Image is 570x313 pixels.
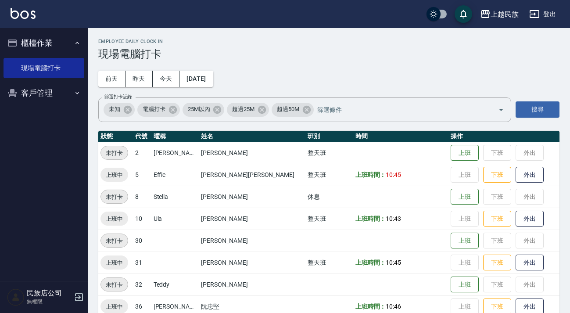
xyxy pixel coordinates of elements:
[151,131,199,142] th: 暱稱
[98,39,559,44] h2: Employee Daily Clock In
[100,302,128,311] span: 上班中
[133,208,151,230] td: 10
[199,208,305,230] td: [PERSON_NAME]
[133,164,151,186] td: 5
[101,236,128,245] span: 未打卡
[137,103,180,117] div: 電腦打卡
[27,289,72,298] h5: 民族店公司
[11,8,36,19] img: Logo
[151,186,199,208] td: Stella
[451,277,479,293] button: 上班
[355,215,386,222] b: 上班時間：
[227,103,269,117] div: 超過25M
[133,230,151,252] td: 30
[98,71,125,87] button: 前天
[98,131,133,142] th: 狀態
[305,186,353,208] td: 休息
[125,71,153,87] button: 昨天
[153,71,180,87] button: 今天
[305,131,353,142] th: 班別
[483,211,511,227] button: 下班
[386,171,401,178] span: 10:45
[133,131,151,142] th: 代號
[227,105,260,114] span: 超過25M
[151,164,199,186] td: Effie
[483,255,511,271] button: 下班
[133,252,151,273] td: 31
[494,103,508,117] button: Open
[451,145,479,161] button: 上班
[137,105,171,114] span: 電腦打卡
[133,142,151,164] td: 2
[305,208,353,230] td: 整天班
[477,5,522,23] button: 上越民族
[4,32,84,54] button: 櫃檯作業
[199,142,305,164] td: [PERSON_NAME]
[104,94,132,100] label: 篩選打卡記錄
[199,230,305,252] td: [PERSON_NAME]
[305,142,353,164] td: 整天班
[133,186,151,208] td: 8
[355,303,386,310] b: 上班時間：
[151,142,199,164] td: [PERSON_NAME]
[104,105,125,114] span: 未知
[101,280,128,289] span: 未打卡
[516,167,544,183] button: 外出
[104,103,135,117] div: 未知
[483,167,511,183] button: 下班
[27,298,72,306] p: 無權限
[100,170,128,180] span: 上班中
[448,131,559,142] th: 操作
[386,303,401,310] span: 10:46
[199,164,305,186] td: [PERSON_NAME][PERSON_NAME]
[100,214,128,223] span: 上班中
[7,288,25,306] img: Person
[386,215,401,222] span: 10:43
[199,252,305,273] td: [PERSON_NAME]
[451,189,479,205] button: 上班
[315,102,483,117] input: 篩選條件
[451,233,479,249] button: 上班
[355,259,386,266] b: 上班時間：
[516,255,544,271] button: 外出
[355,171,386,178] b: 上班時間：
[101,148,128,158] span: 未打卡
[183,103,225,117] div: 25M以內
[305,252,353,273] td: 整天班
[98,48,559,60] h3: 現場電腦打卡
[272,103,314,117] div: 超過50M
[516,211,544,227] button: 外出
[151,208,199,230] td: Ula
[179,71,213,87] button: [DATE]
[4,82,84,104] button: 客戶管理
[455,5,472,23] button: save
[151,273,199,295] td: Teddy
[272,105,305,114] span: 超過50M
[183,105,215,114] span: 25M以內
[526,6,559,22] button: 登出
[199,186,305,208] td: [PERSON_NAME]
[305,164,353,186] td: 整天班
[4,58,84,78] a: 現場電腦打卡
[491,9,519,20] div: 上越民族
[100,258,128,267] span: 上班中
[386,259,401,266] span: 10:45
[133,273,151,295] td: 32
[101,192,128,201] span: 未打卡
[353,131,449,142] th: 時間
[199,273,305,295] td: [PERSON_NAME]
[516,101,559,118] button: 搜尋
[199,131,305,142] th: 姓名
